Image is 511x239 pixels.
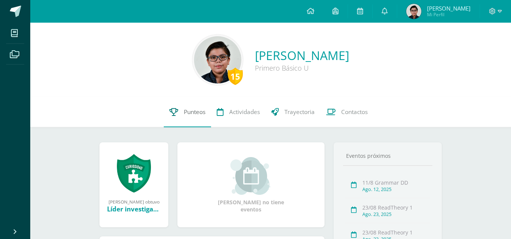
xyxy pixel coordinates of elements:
div: Primero Básico U [255,63,349,72]
a: Contactos [320,97,373,127]
div: 11/8 Grammar DD [362,179,430,186]
img: 4cf0447d3925208b25dcbe459835d5ba.png [406,4,421,19]
span: Mi Perfil [427,11,471,18]
span: Contactos [341,108,368,116]
span: Trayectoria [284,108,315,116]
a: Actividades [211,97,266,127]
span: Punteos [184,108,205,116]
img: event_small.png [230,157,272,195]
a: Trayectoria [266,97,320,127]
div: 23/08 ReadTheory 1 [362,204,430,211]
div: Líder investigador [107,205,161,213]
div: 23/08 ReadTheory 1 [362,229,430,236]
div: [PERSON_NAME] obtuvo [107,199,161,205]
div: 15 [228,68,243,85]
img: c1f2a35201832feca137baf91d59b80b.png [194,36,241,83]
span: [PERSON_NAME] [427,5,471,12]
div: Ago. 23, 2025 [362,211,430,217]
a: Punteos [164,97,211,127]
a: [PERSON_NAME] [255,47,349,63]
span: Actividades [229,108,260,116]
div: [PERSON_NAME] no tiene eventos [213,157,289,213]
div: Eventos próximos [343,152,432,159]
div: Ago. 12, 2025 [362,186,430,193]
